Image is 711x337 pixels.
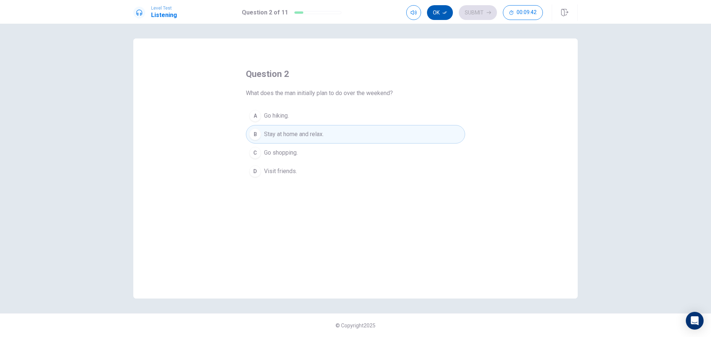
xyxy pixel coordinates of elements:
[249,147,261,159] div: C
[246,68,289,80] h4: question 2
[246,144,465,162] button: CGo shopping.
[246,125,465,144] button: BStay at home and relax.
[249,128,261,140] div: B
[517,10,537,16] span: 00:09:42
[246,162,465,181] button: DVisit friends.
[151,11,177,20] h1: Listening
[249,110,261,122] div: A
[246,89,393,98] span: What does the man initially plan to do over the weekend?
[264,130,324,139] span: Stay at home and relax.
[427,5,453,20] button: Ok
[242,8,288,17] h1: Question 2 of 11
[686,312,704,330] div: Open Intercom Messenger
[151,6,177,11] span: Level Test
[264,167,297,176] span: Visit friends.
[246,107,465,125] button: AGo hiking.
[249,165,261,177] div: D
[336,323,375,328] span: © Copyright 2025
[264,148,298,157] span: Go shopping.
[503,5,543,20] button: 00:09:42
[264,111,289,120] span: Go hiking.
